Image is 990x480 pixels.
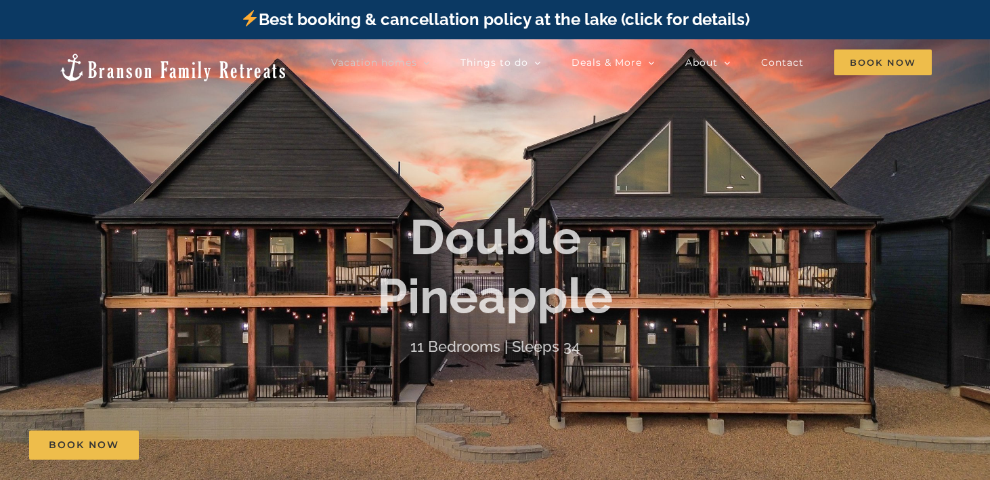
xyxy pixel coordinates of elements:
[761,49,804,76] a: Contact
[242,10,258,26] img: ⚡️
[410,338,580,355] h4: 11 Bedrooms | Sleeps 34
[49,439,119,451] span: Book Now
[685,49,731,76] a: About
[331,49,430,76] a: Vacation homes
[761,58,804,67] span: Contact
[572,49,655,76] a: Deals & More
[331,58,417,67] span: Vacation homes
[331,49,932,76] nav: Main Menu
[834,49,932,75] span: Book Now
[572,58,642,67] span: Deals & More
[240,9,750,29] a: Best booking & cancellation policy at the lake (click for details)
[58,52,288,83] img: Branson Family Retreats Logo
[460,49,541,76] a: Things to do
[685,58,718,67] span: About
[460,58,528,67] span: Things to do
[377,208,613,324] b: Double Pineapple
[29,431,139,460] a: Book Now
